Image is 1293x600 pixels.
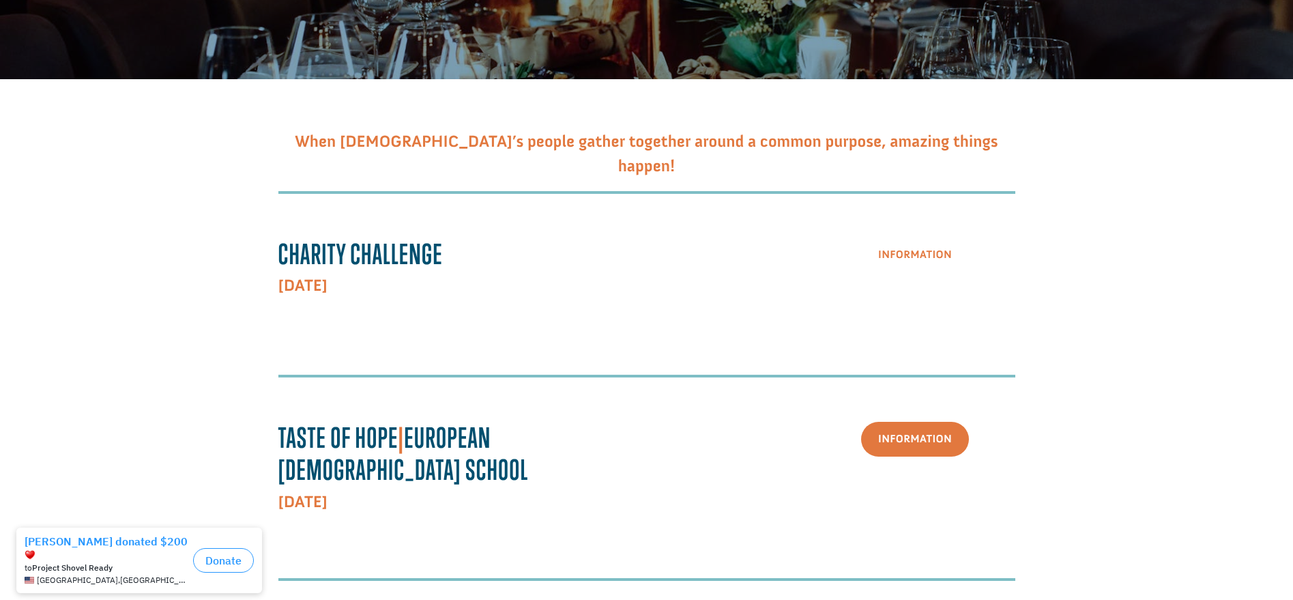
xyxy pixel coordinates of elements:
[861,422,969,457] a: Information
[193,27,254,52] button: Donate
[278,276,328,296] strong: [DATE]
[25,42,188,52] div: to
[37,55,188,64] span: [GEOGRAPHIC_DATA] , [GEOGRAPHIC_DATA]
[861,238,969,273] a: Information
[32,42,113,52] strong: Project Shovel Ready
[398,421,405,454] span: |
[25,14,188,41] div: [PERSON_NAME] donated $200
[295,132,998,176] span: When [DEMOGRAPHIC_DATA]’s people gather together around a common purpose, amazing things happen!
[25,29,35,40] img: emoji heart
[25,55,34,64] img: US.png
[278,421,529,486] strong: Taste Of Hope European [DEMOGRAPHIC_DATA] School
[278,492,328,512] strong: [DATE]
[278,238,443,270] strong: Charity Challenge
